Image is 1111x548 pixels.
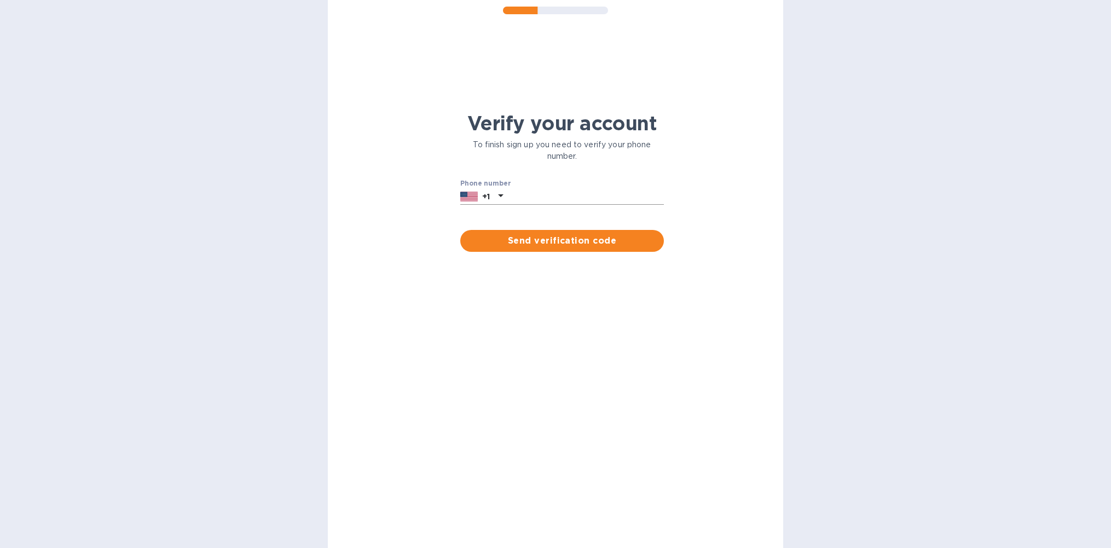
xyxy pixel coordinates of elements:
[482,191,490,202] p: +1
[460,181,511,187] label: Phone number
[460,230,664,252] button: Send verification code
[469,234,655,247] span: Send verification code
[460,191,478,203] img: US
[460,139,664,162] p: To finish sign up you need to verify your phone number.
[460,112,664,135] h1: Verify your account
